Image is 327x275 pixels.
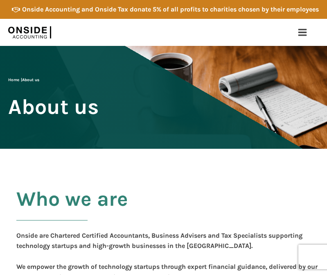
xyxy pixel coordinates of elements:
[22,4,319,15] div: Onside Accounting and Onside Tax donate 5% of all profits to charities chosen by their employees
[8,77,19,82] a: Home
[16,188,128,230] h2: Who we are
[16,232,302,250] b: Onside are Chartered Certified Accountants, Business Advisers and Tax Specialists supporting tech...
[8,77,39,82] span: |
[8,95,99,118] span: About us
[8,22,51,43] img: Onside Accounting
[16,263,266,270] b: We empower the growth of technology startups through expert financial guidance
[22,77,39,82] span: About us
